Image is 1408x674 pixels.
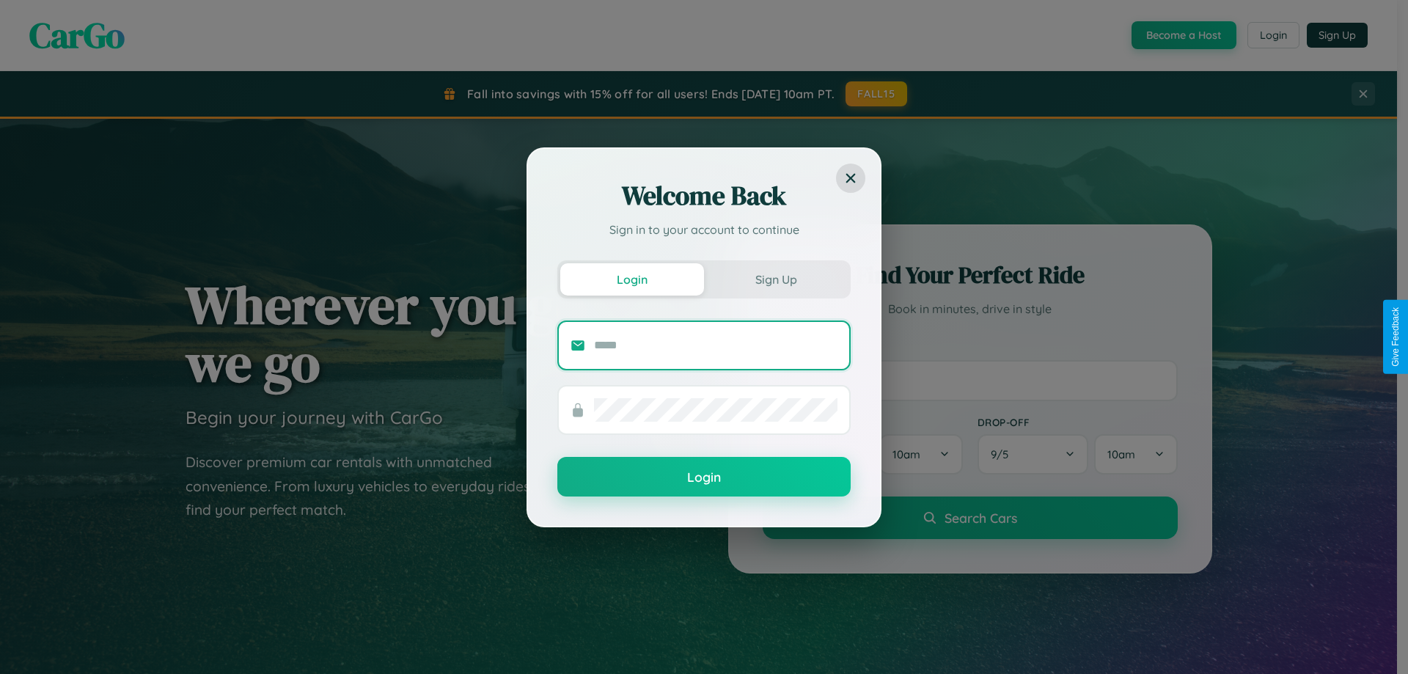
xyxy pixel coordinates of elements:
[560,263,704,296] button: Login
[557,221,851,238] p: Sign in to your account to continue
[704,263,848,296] button: Sign Up
[1390,307,1401,367] div: Give Feedback
[557,178,851,213] h2: Welcome Back
[557,457,851,497] button: Login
